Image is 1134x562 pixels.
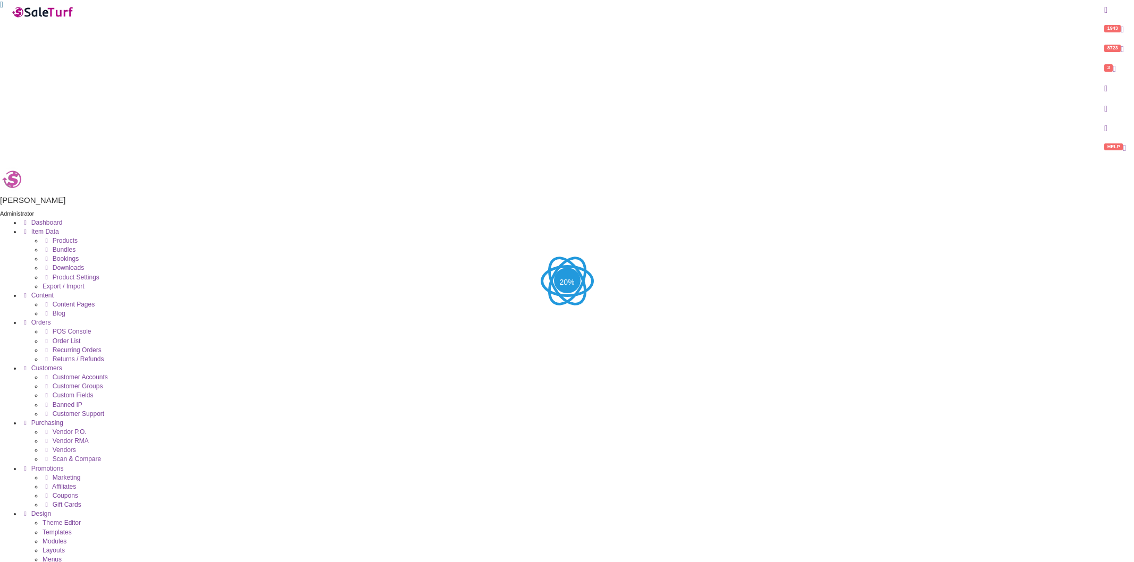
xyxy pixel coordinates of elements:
[43,373,108,381] a: Customer Accounts
[1096,138,1134,158] a: HELP
[53,264,84,271] span: Downloads
[53,492,78,499] span: Coupons
[53,346,102,354] span: Recurring Orders
[53,328,91,335] span: POS Console
[43,301,95,308] a: Content Pages
[53,373,108,381] span: Customer Accounts
[31,219,63,226] span: Dashboard
[43,355,104,363] a: Returns / Refunds
[53,401,82,408] span: Banned IP
[43,283,85,290] a: Export / Import
[31,419,63,427] span: Purchasing
[31,228,59,235] span: Item Data
[1104,45,1121,52] span: 8723
[31,319,51,326] span: Orders
[43,255,79,262] a: Bookings
[53,474,81,481] span: Marketing
[43,337,80,345] a: Order List
[43,529,72,536] a: Templates
[43,492,78,499] a: Coupons
[43,246,75,253] a: Bundles
[53,428,87,436] span: Vendor P.O.
[43,346,102,354] a: Recurring Orders
[53,237,78,244] span: Products
[53,446,76,454] span: Vendors
[43,264,84,271] a: Downloads
[53,301,95,308] span: Content Pages
[43,483,76,490] a: Affiliates
[53,355,104,363] span: Returns / Refunds
[1104,64,1113,71] span: 3
[43,437,89,445] a: Vendor RMA
[43,455,101,463] a: Scan & Compare
[53,437,89,445] span: Vendor RMA
[53,410,104,418] span: Customer Support
[31,364,62,372] span: Customers
[1104,25,1121,32] span: 1943
[43,382,103,390] a: Customer Groups
[43,538,66,545] a: Modules
[52,483,76,490] span: Affiliates
[43,446,76,454] a: Vendors
[53,337,81,345] span: Order List
[1104,143,1123,150] span: HELP
[53,274,99,281] span: Product Settings
[31,292,54,299] span: Content
[53,455,101,463] span: Scan & Compare
[43,328,91,335] a: POS Console
[43,401,82,408] a: Banned IP
[53,501,81,508] span: Gift Cards
[43,519,81,526] a: Theme Editor
[53,382,103,390] span: Customer Groups
[53,310,65,317] span: Blog
[43,237,78,244] a: Products
[53,391,94,399] span: Custom Fields
[43,391,93,399] a: Custom Fields
[53,255,79,262] span: Bookings
[11,5,75,19] img: SaleTurf
[53,246,75,253] span: Bundles
[31,510,51,517] span: Design
[43,547,65,554] a: Layouts
[43,428,87,436] a: Vendor P.O.
[31,465,64,472] span: Promotions
[21,219,62,226] a: Dashboard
